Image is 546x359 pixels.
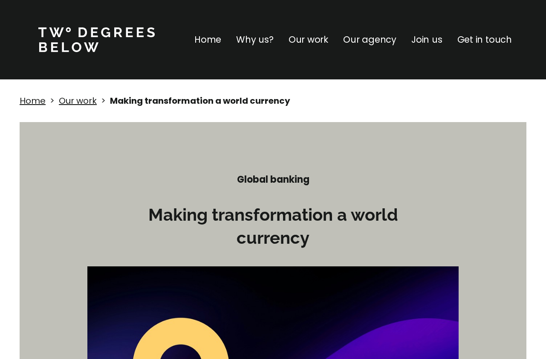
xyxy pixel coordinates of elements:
p: > [101,94,106,107]
a: Why us? [236,33,274,47]
p: > [50,94,55,107]
a: Home [20,95,46,107]
a: Our work [289,33,328,47]
a: Our agency [343,33,396,47]
h3: Making transformation a world currency [145,203,401,249]
strong: Making transformation a world currency [110,95,290,107]
a: Home [194,33,221,47]
a: Join us [411,33,442,47]
a: Our work [59,95,97,107]
h4: Global banking [145,173,401,186]
a: Get in touch [457,33,512,47]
